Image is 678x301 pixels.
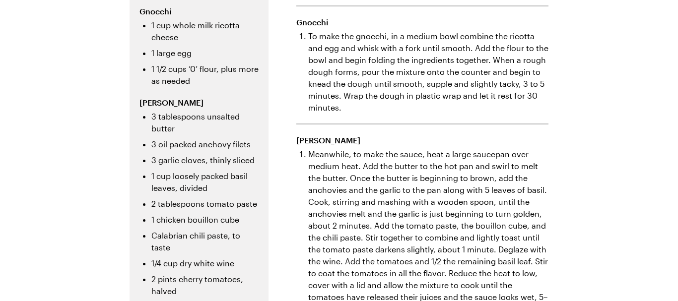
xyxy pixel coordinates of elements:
li: 1 cup loosely packed basil leaves, divided [151,170,259,194]
h3: [PERSON_NAME] [296,134,548,146]
li: 1/4 cup dry white wine [151,257,259,269]
li: 2 tablespoons tomato paste [151,198,259,210]
li: Calabrian chili paste, to taste [151,230,259,253]
li: 1 1/2 cups ’0’ flour, plus more as needed [151,63,259,87]
li: 1 large egg [151,47,259,59]
li: To make the gnocchi, in a medium bowl combine the ricotta and egg and whisk with a fork until smo... [308,30,548,114]
li: 1 chicken bouillon cube [151,214,259,226]
li: 1 cup whole milk ricotta cheese [151,19,259,43]
h3: Gnocchi [296,16,548,28]
li: 3 tablespoons unsalted butter [151,111,259,134]
li: 3 oil packed anchovy filets [151,138,259,150]
h3: Gnocchi [139,5,259,17]
li: 3 garlic cloves, thinly sliced [151,154,259,166]
h3: [PERSON_NAME] [139,97,259,109]
li: 2 pints cherry tomatoes, halved [151,273,259,297]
